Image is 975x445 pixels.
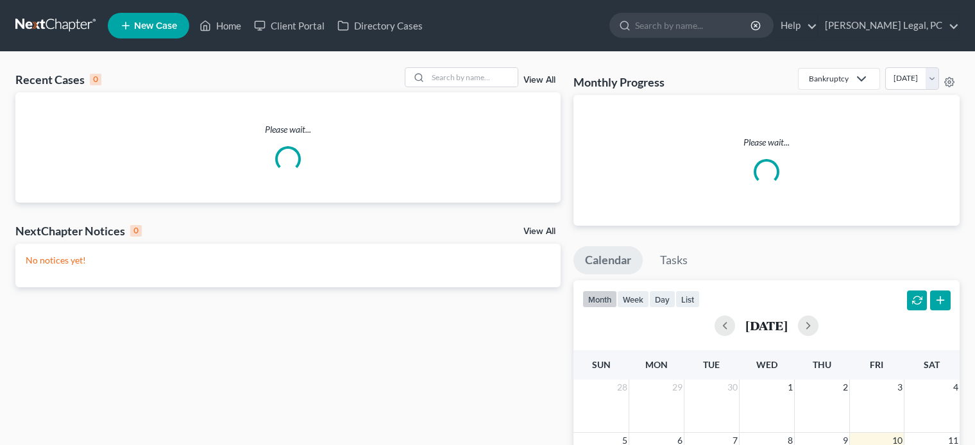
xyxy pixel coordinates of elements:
[952,380,960,395] span: 4
[635,13,752,37] input: Search by name...
[809,73,849,84] div: Bankruptcy
[616,380,629,395] span: 28
[842,380,849,395] span: 2
[134,21,177,31] span: New Case
[924,359,940,370] span: Sat
[870,359,883,370] span: Fri
[703,359,720,370] span: Tue
[645,359,668,370] span: Mon
[15,223,142,239] div: NextChapter Notices
[90,74,101,85] div: 0
[26,254,550,267] p: No notices yet!
[15,123,561,136] p: Please wait...
[786,380,794,395] span: 1
[813,359,831,370] span: Thu
[756,359,777,370] span: Wed
[592,359,611,370] span: Sun
[584,136,949,149] p: Please wait...
[15,72,101,87] div: Recent Cases
[582,290,617,308] button: month
[675,290,700,308] button: list
[130,225,142,237] div: 0
[649,290,675,308] button: day
[818,14,959,37] a: [PERSON_NAME] Legal, PC
[193,14,248,37] a: Home
[774,14,817,37] a: Help
[617,290,649,308] button: week
[745,319,788,332] h2: [DATE]
[649,246,699,274] a: Tasks
[573,74,665,90] h3: Monthly Progress
[573,246,643,274] a: Calendar
[428,68,518,87] input: Search by name...
[523,227,555,236] a: View All
[726,380,739,395] span: 30
[671,380,684,395] span: 29
[896,380,904,395] span: 3
[523,76,555,85] a: View All
[248,14,331,37] a: Client Portal
[331,14,429,37] a: Directory Cases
